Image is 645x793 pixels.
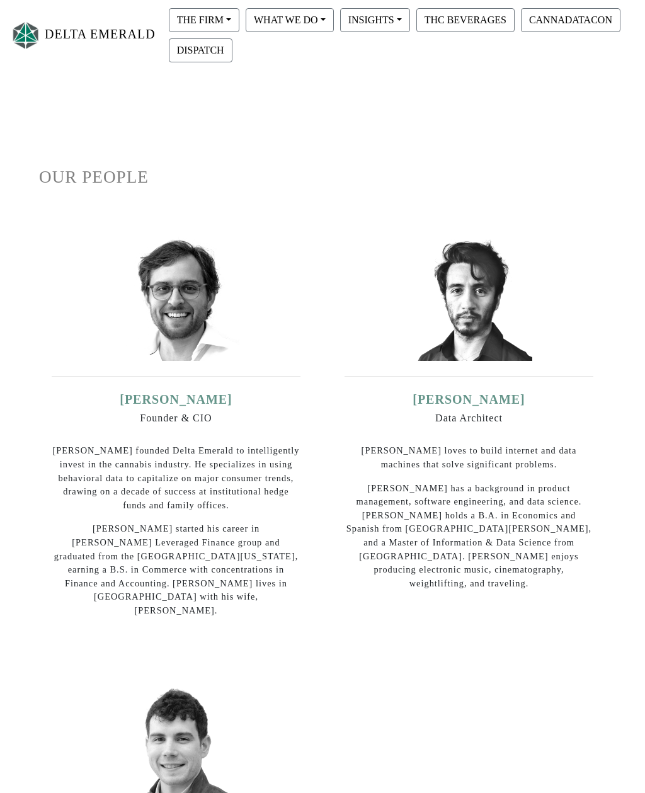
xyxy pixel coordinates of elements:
a: CANNADATACON [518,14,624,25]
img: david [406,235,532,361]
a: DELTA EMERALD [10,16,156,55]
h6: Founder & CIO [52,412,300,424]
h6: Data Architect [345,412,593,424]
a: THC BEVERAGES [413,14,518,25]
a: [PERSON_NAME] [120,392,232,406]
button: WHAT WE DO [246,8,334,32]
button: THC BEVERAGES [416,8,515,32]
img: Logo [10,19,42,52]
button: CANNADATACON [521,8,620,32]
a: [PERSON_NAME] [413,392,525,406]
button: DISPATCH [169,38,232,62]
button: THE FIRM [169,8,239,32]
p: [PERSON_NAME] has a background in product management, software engineering, and data science. [PE... [345,482,593,591]
a: DISPATCH [166,44,236,55]
h1: OUR PEOPLE [39,167,606,188]
p: [PERSON_NAME] founded Delta Emerald to intelligently invest in the cannabis industry. He speciali... [52,444,300,512]
img: ian [113,235,239,361]
p: [PERSON_NAME] loves to build internet and data machines that solve significant problems. [345,444,593,471]
p: [PERSON_NAME] started his career in [PERSON_NAME] Leveraged Finance group and graduated from the ... [52,522,300,617]
button: INSIGHTS [340,8,410,32]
